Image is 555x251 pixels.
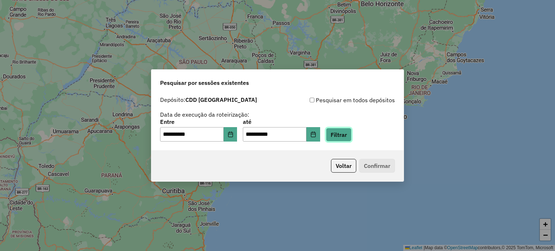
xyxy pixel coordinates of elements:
[243,117,320,126] label: até
[224,127,237,142] button: Choose Date
[185,96,257,103] strong: CDD [GEOGRAPHIC_DATA]
[326,128,352,142] button: Filtrar
[160,95,257,104] label: Depósito:
[277,96,395,104] div: Pesquisar em todos depósitos
[331,159,356,173] button: Voltar
[160,78,249,87] span: Pesquisar por sessões existentes
[306,127,320,142] button: Choose Date
[160,117,237,126] label: Entre
[160,110,249,119] label: Data de execução da roteirização:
